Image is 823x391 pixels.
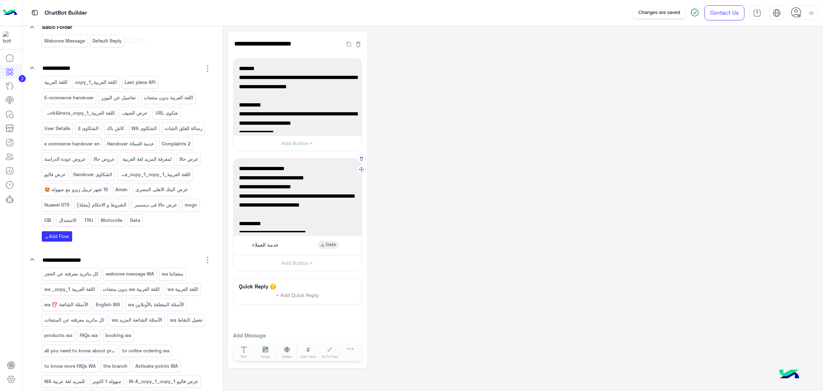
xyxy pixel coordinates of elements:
[129,216,140,224] p: Data
[42,231,72,242] button: addAdd Flow
[76,201,127,209] p: الشروط و الاحكام (مجلة)
[58,216,77,224] p: الاستبدال
[239,164,356,173] span: ✅ البنك الأهلي المصري
[28,23,36,31] i: keyboard_arrow_down
[321,354,338,359] span: Go To Flow
[164,124,203,133] p: رسالة للغلق الشات
[750,5,764,20] a: tab
[105,270,155,278] p: welcome message WA
[92,377,122,386] p: سهوله 1 اكتوبر
[143,94,194,102] p: اللغة العربية بدون منتجات
[239,100,356,110] span: ✅ فاليو :
[282,354,292,359] span: Gallery
[45,236,49,240] i: add
[44,140,100,148] p: e commerce handover en
[326,242,336,248] span: Data
[807,9,816,18] img: profile
[127,301,184,309] p: الأسئلة المتعلقة بالأونلاين wa
[122,155,172,163] p: لمعرفة المزيد لغة العربية
[135,185,188,194] p: عرض البنك الاهلى المصرى
[111,316,163,324] p: الأسئلة الشائعة المزيد wa
[101,94,136,102] p: تفاصيل عن اليوزر
[773,9,781,17] img: tab
[44,201,70,209] p: Huawei GT5
[318,241,339,249] div: Data
[30,8,39,17] img: tab
[357,154,366,163] button: Delete Message
[3,31,16,44] img: 1403182699927242
[271,290,324,301] button: + Add Quick Reply
[169,316,203,324] p: تفعيل النقاط wa
[155,109,178,117] p: شكوى URL
[45,8,87,18] p: ChatBot Builder
[44,285,95,293] p: اللغة العربية wa _copy_1
[44,94,94,102] p: E-commerce handover
[233,332,362,339] p: Add Message
[119,170,191,179] p: اللغة العربية_Facebook&Insta_copy_1_copy_1
[115,185,128,194] p: Aman
[93,155,115,163] p: عروض حالا
[343,40,355,48] button: Duplicate Flow
[92,37,122,45] p: Default reply
[704,5,744,20] a: Contact Us
[161,270,184,278] p: منتجاتنا wa
[44,155,86,163] p: عروض عودة الدراسة
[261,354,270,359] span: Image
[239,64,356,73] span: ✅حالا :
[122,109,148,117] p: عرض الصيف
[355,40,362,48] button: Delete Flow
[134,201,178,209] p: عرض حالا فى ديسمبر
[44,185,108,194] p: 15 شهر تريبل زيرو مع سهوله 🤩
[357,165,366,174] button: Drag
[28,64,36,72] i: keyboard_arrow_down
[298,346,318,359] button: User Input
[78,124,99,133] p: الشكاوى 2
[106,124,124,133] p: كاش باك
[239,228,356,237] span: ✅ بنك CIB
[79,331,98,340] p: FAQs wa
[95,301,121,309] p: English WA
[124,78,156,86] p: Last piece API
[252,242,279,248] span: خدمة العملاء
[179,155,199,163] p: عرض حالا
[44,377,85,386] p: للمزيد لغة عربية WA
[102,285,160,293] p: اللغة العربية wa بدون منتجات
[122,347,170,355] p: to online ordering wa
[44,331,73,340] p: products wa
[753,9,761,17] img: tab
[44,216,51,224] p: CIB
[234,255,361,271] button: Add Button +
[234,135,361,151] button: Add Button +
[128,377,199,386] p: عرض فاليو W-A_copy_1_copy_1
[44,270,99,278] p: كل ماتريد معرفته عن الحجز
[239,128,356,137] span: مع دفع 50% مقدم
[135,362,178,370] p: Activate points WA
[184,201,198,209] p: mogo
[28,255,36,264] i: keyboard_arrow_down
[44,316,105,324] p: كل ماتريد معرفته عن المنتجات
[255,346,275,359] button: Image
[300,354,316,359] span: User Input
[131,124,158,133] p: الشكاوى WA
[239,210,356,219] span: -18 / 24 شهر بسعر قبل الخصم
[44,37,85,45] p: Welcome Message
[690,8,699,17] img: spinner
[239,173,356,183] span: التقسيط بدون فوائد بدون مصاريف
[161,140,191,148] p: Complaints 2
[277,346,297,359] button: Gallery
[44,124,71,133] p: User Details
[167,285,199,293] p: اللغة العربية wa
[234,346,254,359] button: Text
[73,170,113,179] p: الشكاوى Handover
[237,283,270,289] h6: Quick Reply
[239,73,356,91] span: قسط من 24 حتى 36 شهر بسعر الكاش وبدون مصاريف أو مقدم واستفيد بخصم اضافي 40% .
[44,347,115,355] p: all you need to know about products wa
[44,109,115,117] p: اللغة العربية_Facebook&Insta_copy_1
[44,78,68,86] p: اللغة العربية
[239,182,356,192] span: - 6\9 أشهر بسعر الخصم
[107,140,155,148] p: Handover خدمة العملاء
[239,109,356,128] span: قسط على 18 شهر بدون فوائد بدون مصاريف لجميع المنتجات فى فروع دبى فون او اونلاين
[44,170,66,179] p: عرض فاليو
[103,362,128,370] p: the branch
[633,7,685,18] div: Changes are saved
